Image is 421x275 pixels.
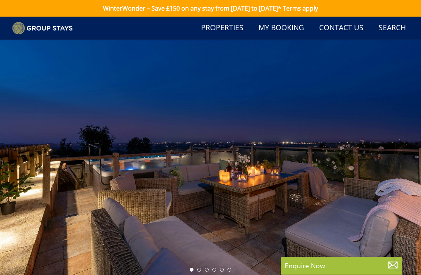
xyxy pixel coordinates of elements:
[316,20,366,37] a: Contact Us
[198,20,246,37] a: Properties
[12,22,73,35] img: Group Stays
[285,261,398,270] p: Enquire Now
[376,20,409,37] a: Search
[256,20,307,37] a: My Booking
